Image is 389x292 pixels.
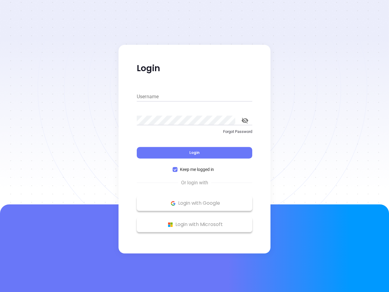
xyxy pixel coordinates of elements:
button: Login [137,147,252,158]
span: Login [189,150,200,155]
p: Login with Google [140,199,249,208]
button: toggle password visibility [238,113,252,128]
button: Microsoft Logo Login with Microsoft [137,217,252,232]
span: Or login with [178,179,211,186]
p: Forgot Password [137,129,252,135]
p: Login [137,63,252,74]
a: Forgot Password [137,129,252,140]
img: Google Logo [169,200,177,207]
img: Microsoft Logo [167,221,174,228]
button: Google Logo Login with Google [137,196,252,211]
p: Login with Microsoft [140,220,249,229]
span: Keep me logged in [177,166,216,173]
